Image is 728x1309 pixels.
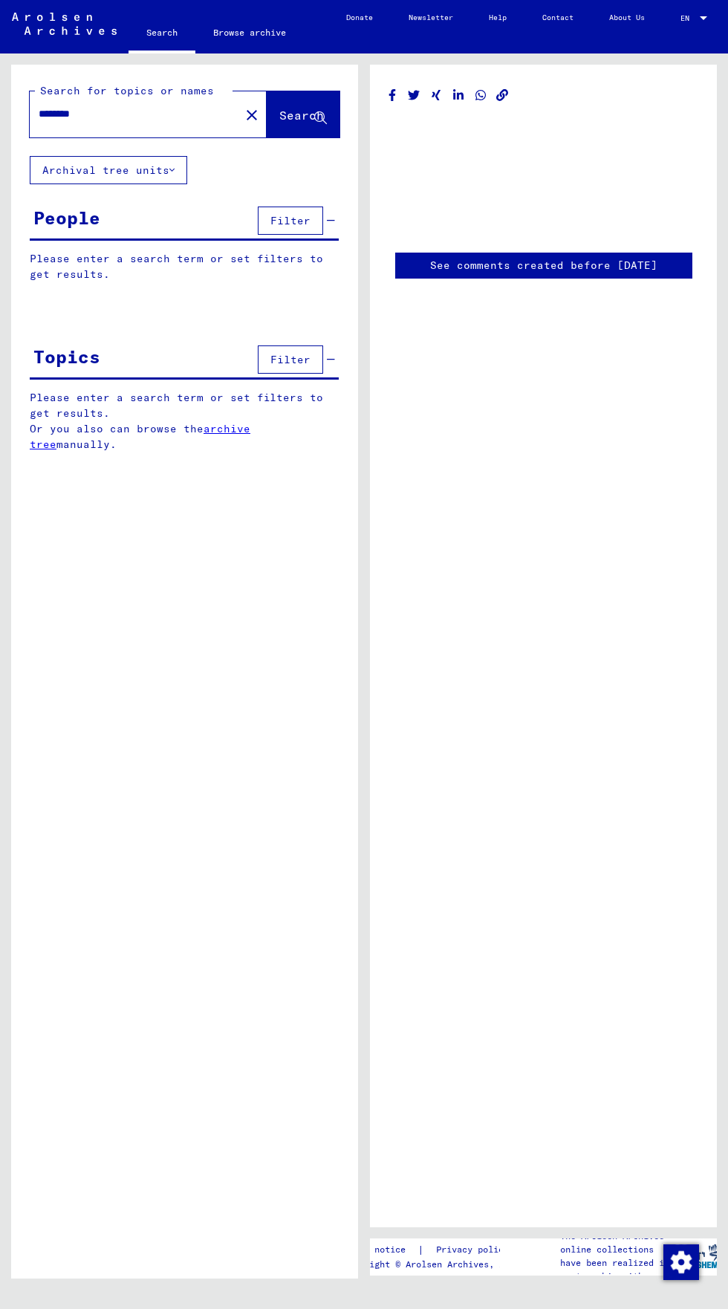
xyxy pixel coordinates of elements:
[195,15,304,51] a: Browse archive
[279,108,324,123] span: Search
[495,86,510,105] button: Copy link
[30,422,250,451] a: archive tree
[258,207,323,235] button: Filter
[473,86,489,105] button: Share on WhatsApp
[663,1244,699,1280] img: Change consent
[680,14,697,22] span: EN
[385,86,400,105] button: Share on Facebook
[33,204,100,231] div: People
[560,1256,674,1283] p: have been realized in partnership with
[270,353,311,366] span: Filter
[343,1258,527,1271] p: Copyright © Arolsen Archives, 2021
[33,343,100,370] div: Topics
[12,13,117,35] img: Arolsen_neg.svg
[663,1244,698,1279] div: Change consent
[30,251,339,282] p: Please enter a search term or set filters to get results.
[560,1230,674,1256] p: The Arolsen Archives online collections
[30,390,339,452] p: Please enter a search term or set filters to get results. Or you also can browse the manually.
[451,86,467,105] button: Share on LinkedIn
[270,214,311,227] span: Filter
[267,91,339,137] button: Search
[243,106,261,124] mat-icon: close
[237,100,267,129] button: Clear
[429,86,444,105] button: Share on Xing
[343,1242,417,1258] a: Legal notice
[430,258,657,273] a: See comments created before [DATE]
[343,1242,527,1258] div: |
[406,86,422,105] button: Share on Twitter
[30,156,187,184] button: Archival tree units
[258,345,323,374] button: Filter
[129,15,195,53] a: Search
[424,1242,527,1258] a: Privacy policy
[40,84,214,97] mat-label: Search for topics or names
